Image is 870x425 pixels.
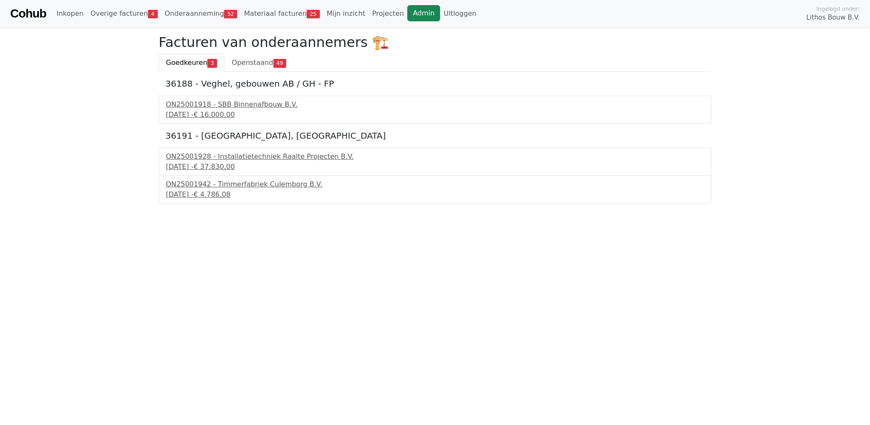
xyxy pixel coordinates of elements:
a: Onderaanneming52 [161,5,241,22]
a: ON25001928 - Installatietechniek Raalte Projecten B.V.[DATE] -€ 37.830,00 [166,151,704,172]
a: Inkopen [53,5,87,22]
span: € 16.000,00 [194,111,235,119]
span: 4 [148,10,158,18]
span: 3 [207,59,217,67]
span: 25 [307,10,320,18]
div: ON25001942 - Timmerfabriek Culemborg B.V. [166,179,704,189]
div: ON25001918 - SBB Binnenafbouw B.V. [166,99,704,110]
a: Overige facturen4 [87,5,161,22]
a: Materiaal facturen25 [241,5,323,22]
span: € 4.786,08 [194,190,231,198]
div: ON25001928 - Installatietechniek Raalte Projecten B.V. [166,151,704,162]
h5: 36191 - [GEOGRAPHIC_DATA], [GEOGRAPHIC_DATA] [165,131,705,141]
a: Goedkeuren3 [159,54,224,72]
h5: 36188 - Veghel, gebouwen AB / GH - FP [165,79,705,89]
a: Projecten [368,5,407,22]
div: [DATE] - [166,110,704,120]
h2: Facturen van onderaannemers 🏗️ [159,34,711,50]
span: Lithos Bouw B.V. [806,13,860,23]
span: 49 [273,59,287,67]
span: Openstaand [232,58,273,67]
a: Openstaand49 [224,54,293,72]
div: [DATE] - [166,189,704,200]
a: Cohub [10,3,46,24]
div: [DATE] - [166,162,704,172]
a: Admin [407,5,440,21]
a: ON25001942 - Timmerfabriek Culemborg B.V.[DATE] -€ 4.786,08 [166,179,704,200]
span: Goedkeuren [166,58,207,67]
span: € 37.830,00 [194,163,235,171]
span: 52 [224,10,237,18]
a: Mijn inzicht [323,5,369,22]
span: Ingelogd onder: [816,5,860,13]
a: ON25001918 - SBB Binnenafbouw B.V.[DATE] -€ 16.000,00 [166,99,704,120]
a: Uitloggen [440,5,480,22]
